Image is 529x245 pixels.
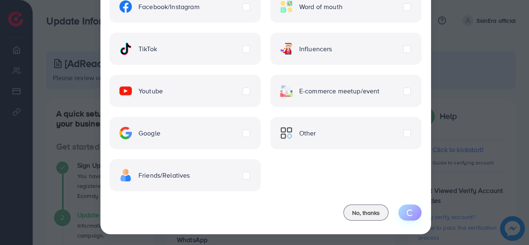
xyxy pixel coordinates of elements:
img: ic-influencers.a620ad43.svg [280,43,293,55]
span: Facebook/Instagram [138,2,200,12]
button: No, thanks [343,205,388,221]
span: Friends/Relatives [138,171,190,180]
span: TikTok [138,44,157,54]
span: Word of mouth [299,2,343,12]
span: Influencers [299,44,332,54]
img: ic-ecommerce.d1fa3848.svg [280,85,293,97]
span: Youtube [138,86,163,96]
span: No, thanks [352,209,380,217]
span: Google [138,128,160,138]
img: ic-facebook.134605ef.svg [119,0,132,13]
span: E-commerce meetup/event [299,86,380,96]
img: ic-youtube.715a0ca2.svg [119,85,132,97]
img: ic-tiktok.4b20a09a.svg [119,43,132,55]
span: Other [299,128,316,138]
img: ic-google.5bdd9b68.svg [119,127,132,139]
img: ic-word-of-mouth.a439123d.svg [280,0,293,13]
img: ic-freind.8e9a9d08.svg [119,169,132,181]
img: ic-other.99c3e012.svg [280,127,293,139]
